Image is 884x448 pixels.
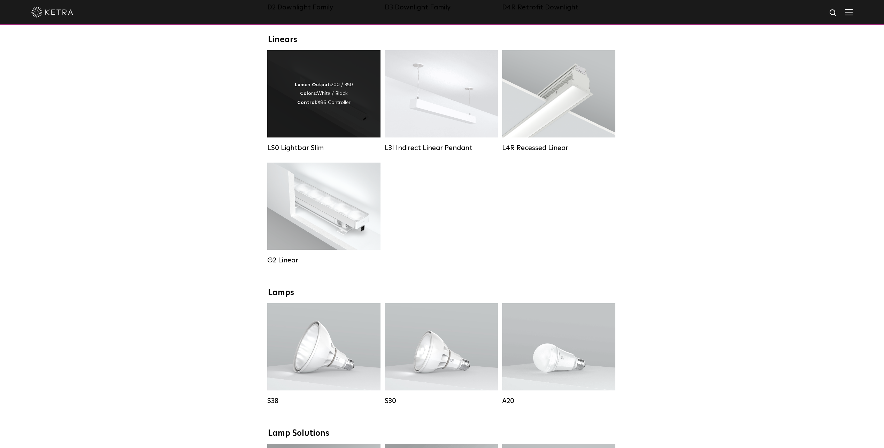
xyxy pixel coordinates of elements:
[267,397,380,405] div: S38
[267,256,380,264] div: G2 Linear
[297,100,317,105] strong: Control:
[268,288,616,298] div: Lamps
[268,428,616,439] div: Lamp Solutions
[267,303,380,405] a: S38 Lumen Output:1100Colors:White / BlackBase Type:E26 Edison Base / GU24Beam Angles:10° / 25° / ...
[502,144,615,152] div: L4R Recessed Linear
[300,91,317,96] strong: Colors:
[267,163,380,264] a: G2 Linear Lumen Output:400 / 700 / 1000Colors:WhiteBeam Angles:Flood / [GEOGRAPHIC_DATA] / Narrow...
[268,35,616,45] div: Linears
[385,303,498,405] a: S30 Lumen Output:1100Colors:White / BlackBase Type:E26 Edison Base / GU24Beam Angles:15° / 25° / ...
[295,82,331,87] strong: Lumen Output:
[385,397,498,405] div: S30
[502,303,615,405] a: A20 Lumen Output:600 / 800Colors:White / BlackBase Type:E26 Edison Base / GU24Beam Angles:Omni-Di...
[845,9,853,15] img: Hamburger%20Nav.svg
[31,7,73,17] img: ketra-logo-2019-white
[502,397,615,405] div: A20
[385,144,498,152] div: L3I Indirect Linear Pendant
[295,81,353,107] div: 200 / 350 White / Black X96 Controller
[502,50,615,152] a: L4R Recessed Linear Lumen Output:400 / 600 / 800 / 1000Colors:White / BlackControl:Lutron Clear C...
[385,50,498,152] a: L3I Indirect Linear Pendant Lumen Output:400 / 600 / 800 / 1000Housing Colors:White / BlackContro...
[267,144,380,152] div: LS0 Lightbar Slim
[829,9,838,17] img: search icon
[267,50,380,152] a: LS0 Lightbar Slim Lumen Output:200 / 350Colors:White / BlackControl:X96 Controller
